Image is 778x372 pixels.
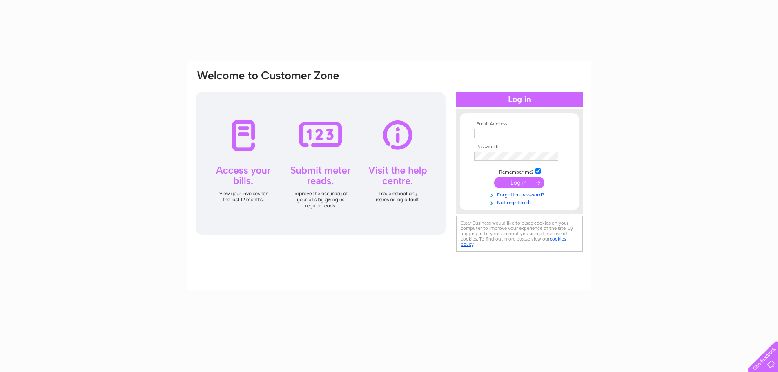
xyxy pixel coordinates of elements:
a: Not registered? [474,198,567,206]
a: cookies policy [461,236,566,247]
td: Remember me? [472,167,567,175]
a: Forgotten password? [474,190,567,198]
div: Clear Business would like to place cookies on your computer to improve your experience of the sit... [456,216,583,252]
input: Submit [494,177,544,188]
th: Email Address: [472,121,567,127]
th: Password: [472,144,567,150]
